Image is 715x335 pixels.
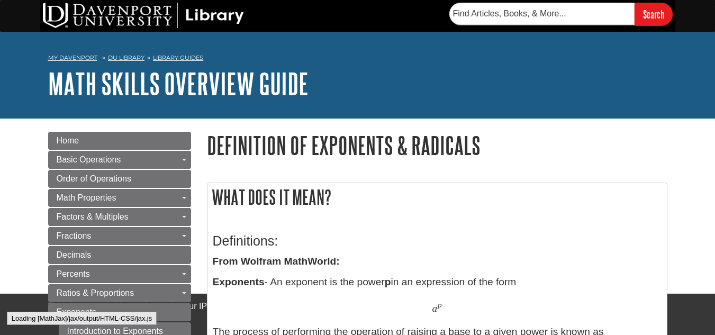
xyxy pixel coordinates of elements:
span: Exponents [57,307,97,316]
div: Loading [MathJax]/jax/output/HTML-CSS/jax.js [7,312,157,325]
a: Fractions [48,227,191,245]
h2: What does it mean? [207,183,667,211]
input: Find Articles, Books, & More... [449,3,635,25]
a: Math Properties [48,189,191,207]
a: Order of Operations [48,170,191,188]
a: My Davenport [48,53,97,62]
span: Basic Operations [57,155,121,164]
a: Ratios & Proportions [48,284,191,302]
a: Math Skills Overview Guide [48,67,309,100]
h3: Definitions: [213,233,662,249]
span: Math Properties [57,193,116,202]
a: Home [48,132,191,150]
img: DU Library [43,3,244,28]
a: Percents [48,265,191,283]
span: a [432,302,437,314]
a: Factors & Multiples [48,208,191,226]
a: DU Library [108,54,144,61]
input: Search [635,3,673,25]
b: p [385,276,391,287]
a: Exponents [48,303,191,321]
strong: From Wolfram MathWorld: [213,256,340,267]
a: Basic Operations [48,151,191,169]
a: Decimals [48,246,191,264]
span: Decimals [57,250,92,259]
span: Home [57,136,79,145]
span: Ratios & Proportions [57,288,134,297]
span: Percents [57,269,90,278]
span: p [438,300,442,310]
span: Fractions [57,231,92,240]
form: Searches DU Library's articles, books, and more [449,3,673,25]
span: Order of Operations [57,174,131,183]
nav: breadcrumb [48,51,667,68]
h1: Definition of Exponents & Radicals [207,132,667,159]
a: Library Guides [153,54,203,61]
span: Factors & Multiples [57,212,129,221]
b: Exponents [213,276,265,287]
